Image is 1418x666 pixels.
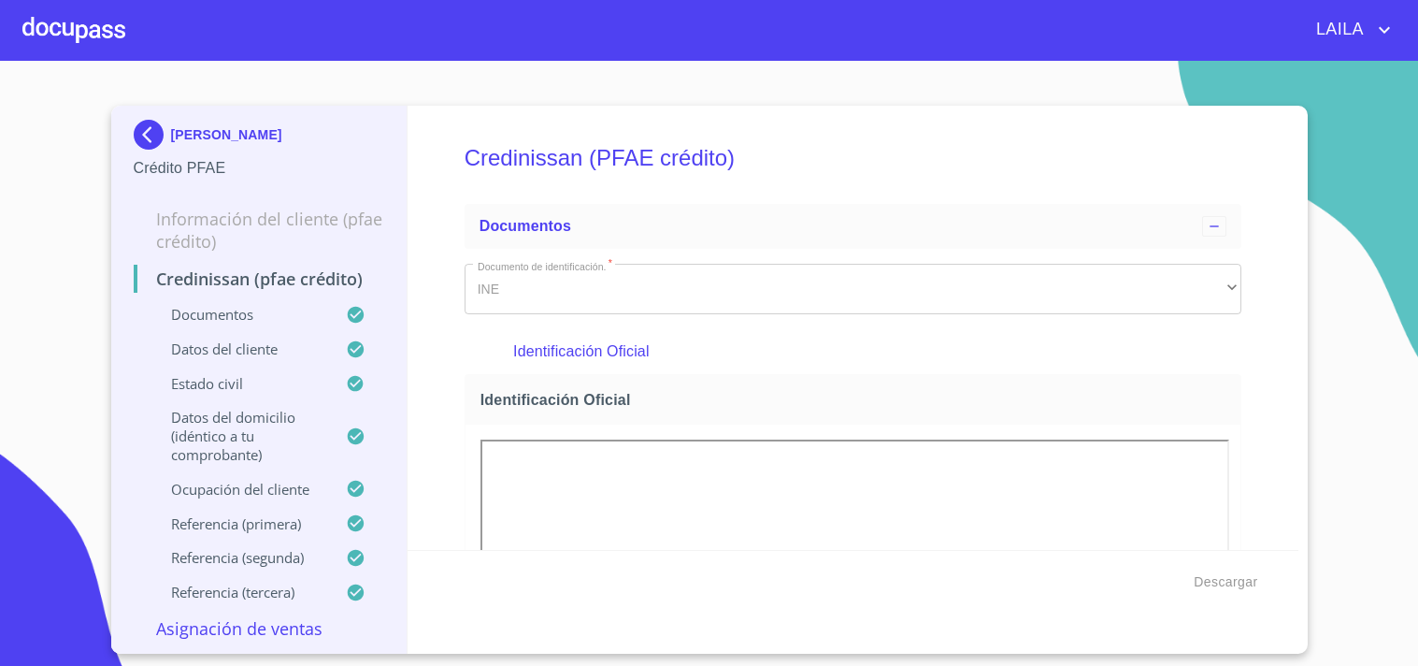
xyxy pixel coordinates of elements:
[1302,15,1373,45] span: LAILA
[134,340,347,358] p: Datos del cliente
[513,340,1192,363] p: Identificación Oficial
[134,157,385,180] p: Crédito PFAE
[134,374,347,393] p: Estado civil
[134,548,347,567] p: Referencia (segunda)
[134,120,171,150] img: Docupass spot blue
[134,617,385,640] p: Asignación de Ventas
[1302,15,1396,45] button: account of current user
[171,127,282,142] p: [PERSON_NAME]
[134,583,347,601] p: Referencia (tercera)
[134,514,347,533] p: Referencia (primera)
[1194,571,1257,594] span: Descargar
[480,218,571,234] span: Documentos
[134,268,385,290] p: Credinissan (PFAE crédito)
[465,120,1241,196] h5: Credinissan (PFAE crédito)
[465,264,1241,314] div: INE
[480,390,1233,410] span: Identificación Oficial
[465,204,1241,249] div: Documentos
[134,208,385,253] p: Información del cliente (PFAE crédito)
[134,480,347,499] p: Ocupación del Cliente
[134,305,347,324] p: Documentos
[1186,565,1265,600] button: Descargar
[134,408,347,464] p: Datos del domicilio (idéntico a tu comprobante)
[134,120,385,157] div: [PERSON_NAME]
